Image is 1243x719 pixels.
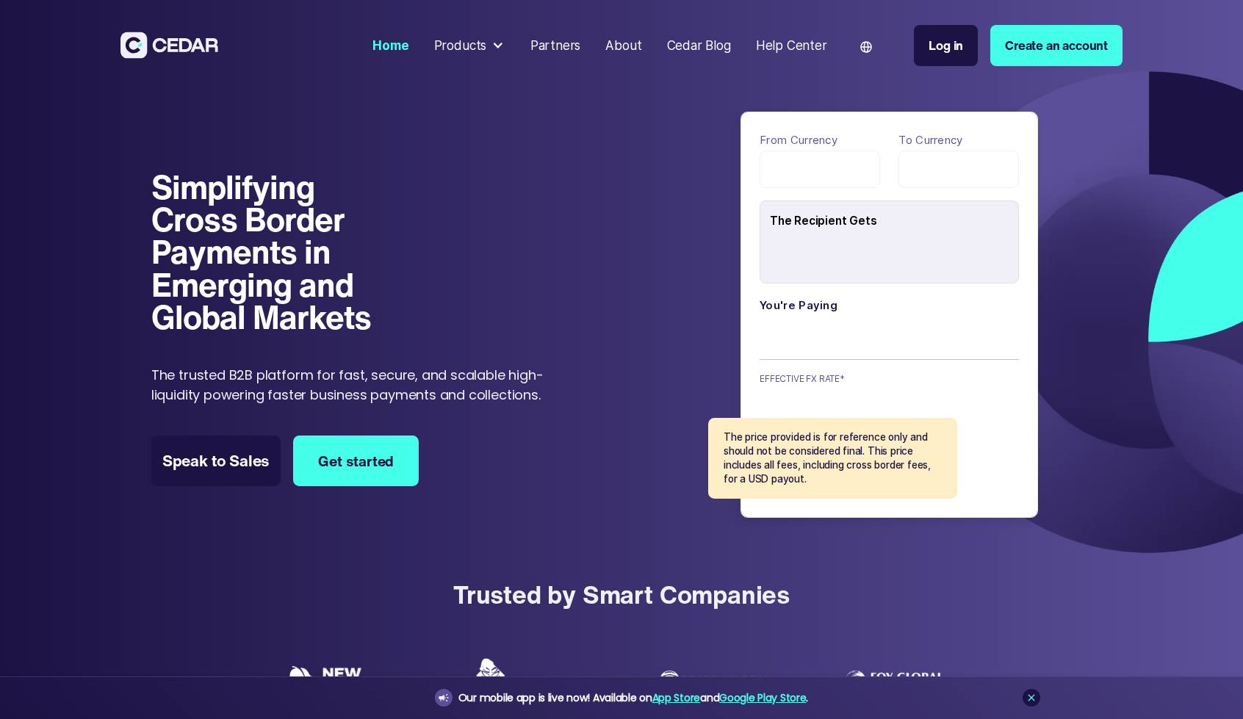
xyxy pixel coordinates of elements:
a: Help Center [749,29,833,62]
div: Cedar Blog [667,36,731,55]
label: From currency [760,131,880,151]
a: Cedar Blog [660,29,737,62]
label: To currency [898,131,1019,151]
label: You're paying [760,296,1019,316]
form: payField [760,131,1019,452]
img: announcement [438,692,450,704]
div: EFFECTIVE FX RATE* [760,372,848,385]
h1: Simplifying Cross Border Payments in Emerging and Global Markets [151,171,398,334]
div: Log in [929,36,963,55]
div: Help Center [756,36,827,55]
a: Get started [293,436,419,485]
div: Products [434,36,487,55]
div: The Recipient Gets [770,206,1018,235]
p: The price provided is for reference only and should not be considered final. This price includes ... [724,430,942,486]
a: App Store [652,690,700,705]
a: Home [367,29,415,62]
div: Home [372,36,408,55]
p: The trusted B2B platform for fast, secure, and scalable high-liquidity powering faster business p... [151,365,563,405]
div: Partners [530,36,581,55]
a: Log in [914,25,978,66]
a: About [599,29,648,62]
a: Google Play Store [719,690,806,705]
div: Our mobile app is live now! Available on and . [458,689,808,707]
div: Products [428,30,511,62]
a: Partners [524,29,587,62]
div: About [605,36,641,55]
a: Speak to Sales [151,436,281,485]
a: Create an account [990,25,1123,66]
